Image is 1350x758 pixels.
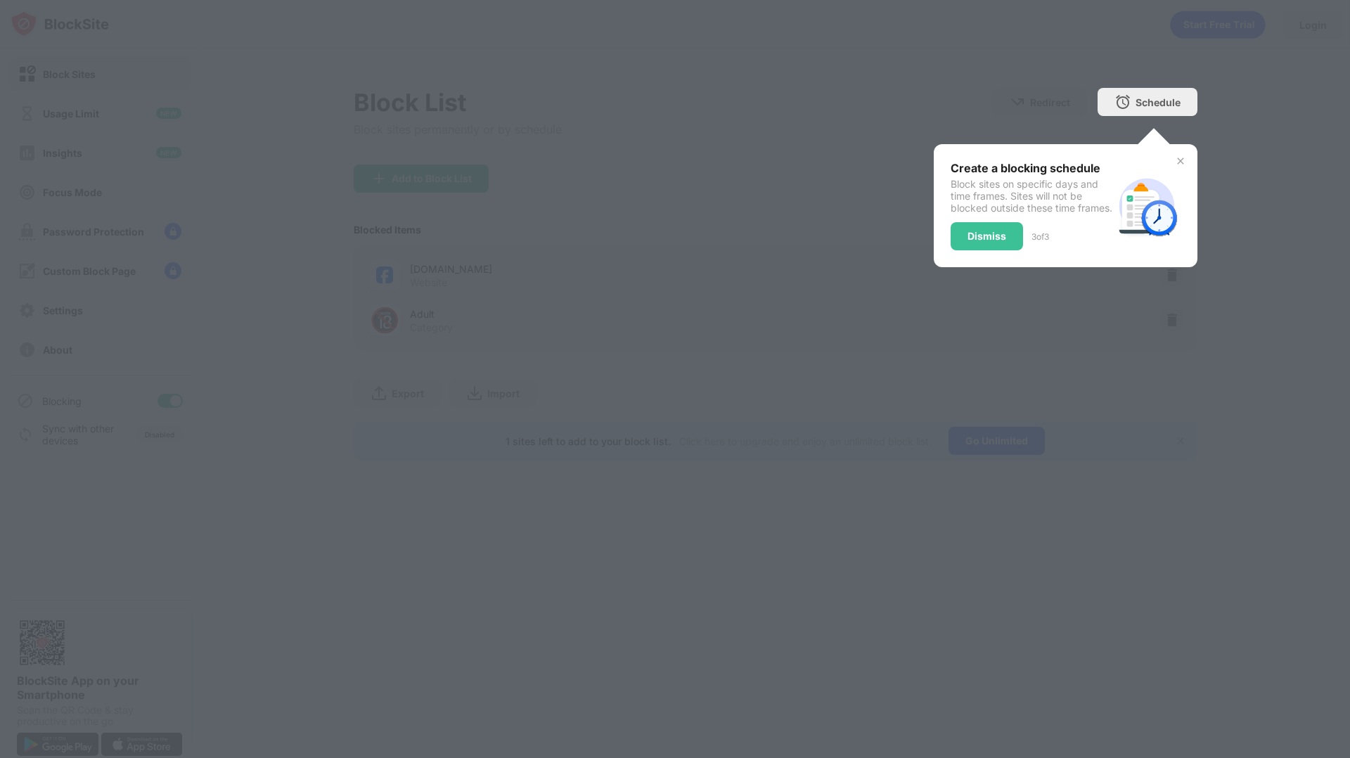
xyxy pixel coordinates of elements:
div: Block sites on specific days and time frames. Sites will not be blocked outside these time frames. [951,178,1113,214]
div: Create a blocking schedule [951,161,1113,175]
img: schedule.svg [1113,172,1181,240]
div: Schedule [1136,96,1181,108]
div: 3 of 3 [1031,231,1049,242]
div: Dismiss [967,231,1006,242]
img: x-button.svg [1175,155,1186,167]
